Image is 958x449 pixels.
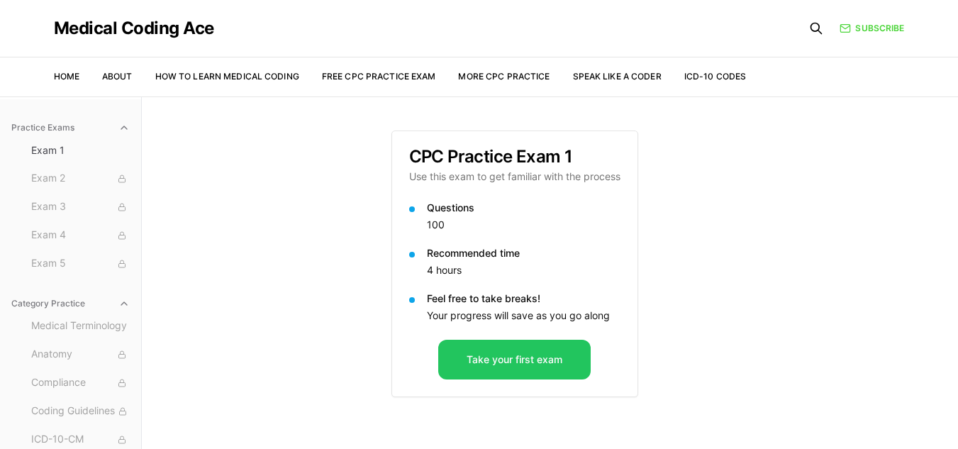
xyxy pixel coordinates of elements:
[427,292,620,306] p: Feel free to take breaks!
[31,256,130,272] span: Exam 5
[26,253,135,275] button: Exam 5
[427,246,620,260] p: Recommended time
[31,375,130,391] span: Compliance
[31,347,130,362] span: Anatomy
[427,218,620,232] p: 100
[6,292,135,315] button: Category Practice
[26,196,135,218] button: Exam 3
[26,372,135,394] button: Compliance
[54,71,79,82] a: Home
[840,22,904,35] a: Subscribe
[322,71,436,82] a: Free CPC Practice Exam
[427,263,620,277] p: 4 hours
[31,143,130,157] span: Exam 1
[26,139,135,162] button: Exam 1
[409,148,620,165] h3: CPC Practice Exam 1
[573,71,662,82] a: Speak Like a Coder
[26,343,135,366] button: Anatomy
[31,404,130,419] span: Coding Guidelines
[26,400,135,423] button: Coding Guidelines
[438,340,591,379] button: Take your first exam
[31,432,130,448] span: ICD-10-CM
[31,171,130,187] span: Exam 2
[26,315,135,338] button: Medical Terminology
[31,318,130,334] span: Medical Terminology
[684,71,746,82] a: ICD-10 Codes
[427,309,620,323] p: Your progress will save as you go along
[31,199,130,215] span: Exam 3
[26,224,135,247] button: Exam 4
[458,71,550,82] a: More CPC Practice
[6,116,135,139] button: Practice Exams
[26,167,135,190] button: Exam 2
[102,71,133,82] a: About
[54,20,214,37] a: Medical Coding Ace
[427,201,620,215] p: Questions
[31,228,130,243] span: Exam 4
[409,170,620,184] p: Use this exam to get familiar with the process
[155,71,299,82] a: How to Learn Medical Coding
